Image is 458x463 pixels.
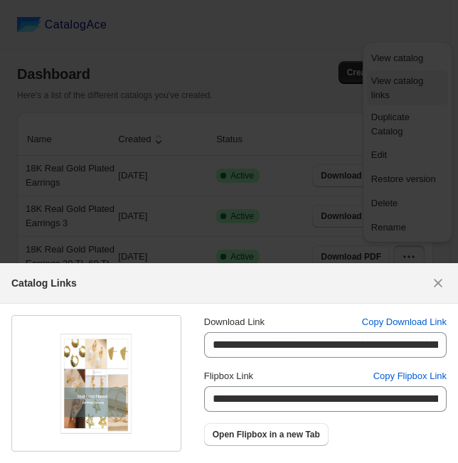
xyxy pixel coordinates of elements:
[204,423,329,446] a: Open Flipbox in a new Tab
[373,369,447,383] span: Copy Flipbox Link
[362,315,447,329] span: Copy Download Link
[11,276,77,290] h2: Catalog Links
[213,429,320,440] span: Open Flipbox in a new Tab
[353,311,455,334] button: Copy Download Link
[204,371,253,381] span: Flipbox Link
[60,334,132,434] img: thumbImage
[204,316,265,327] span: Download Link
[365,365,455,388] button: Copy Flipbox Link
